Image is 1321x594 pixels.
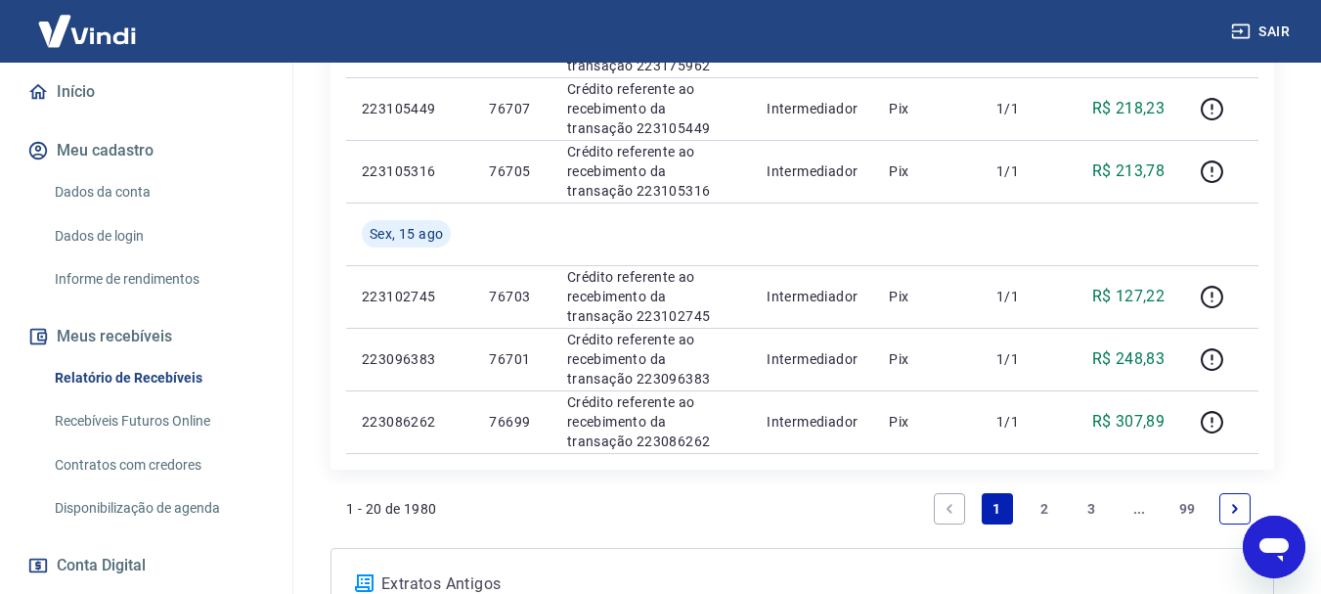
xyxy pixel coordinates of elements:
[889,99,965,118] p: Pix
[362,412,458,432] p: 223086262
[996,349,1054,369] p: 1/1
[47,488,269,528] a: Disponibilização de agenda
[489,412,535,432] p: 76699
[47,358,269,398] a: Relatório de Recebíveis
[889,349,965,369] p: Pix
[47,259,269,299] a: Informe de rendimentos
[47,445,269,485] a: Contratos com credores
[767,349,858,369] p: Intermediador
[1077,493,1108,525] a: Page 3
[996,287,1054,306] p: 1/1
[567,142,735,201] p: Crédito referente ao recebimento da transação 223105316
[567,267,735,326] p: Crédito referente ao recebimento da transação 223102745
[23,70,269,114] a: Início
[362,99,458,118] p: 223105449
[47,216,269,256] a: Dados de login
[1092,410,1166,434] p: R$ 307,89
[1243,516,1305,578] iframe: Botão para abrir a janela de mensagens
[355,574,374,592] img: ícone
[567,79,735,138] p: Crédito referente ao recebimento da transação 223105449
[567,392,735,451] p: Crédito referente ao recebimento da transação 223086262
[23,315,269,358] button: Meus recebíveis
[489,349,535,369] p: 76701
[767,412,858,432] p: Intermediador
[1227,14,1298,50] button: Sair
[889,161,965,181] p: Pix
[1219,493,1251,525] a: Next page
[489,161,535,181] p: 76705
[23,129,269,172] button: Meu cadastro
[1029,493,1060,525] a: Page 2
[489,287,535,306] p: 76703
[1092,347,1166,371] p: R$ 248,83
[1092,160,1166,183] p: R$ 213,78
[926,485,1258,532] ul: Pagination
[1171,493,1204,525] a: Page 99
[362,287,458,306] p: 223102745
[23,1,151,61] img: Vindi
[489,99,535,118] p: 76707
[346,499,437,519] p: 1 - 20 de 1980
[362,349,458,369] p: 223096383
[767,287,858,306] p: Intermediador
[767,161,858,181] p: Intermediador
[889,412,965,432] p: Pix
[982,493,1013,525] a: Page 1 is your current page
[370,224,443,244] span: Sex, 15 ago
[996,412,1054,432] p: 1/1
[1092,97,1166,120] p: R$ 218,23
[47,401,269,441] a: Recebíveis Futuros Online
[1092,285,1166,308] p: R$ 127,22
[934,493,965,525] a: Previous page
[567,330,735,388] p: Crédito referente ao recebimento da transação 223096383
[362,161,458,181] p: 223105316
[996,99,1054,118] p: 1/1
[23,544,269,587] button: Conta Digital
[889,287,965,306] p: Pix
[47,172,269,212] a: Dados da conta
[1123,493,1155,525] a: Jump forward
[996,161,1054,181] p: 1/1
[767,99,858,118] p: Intermediador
